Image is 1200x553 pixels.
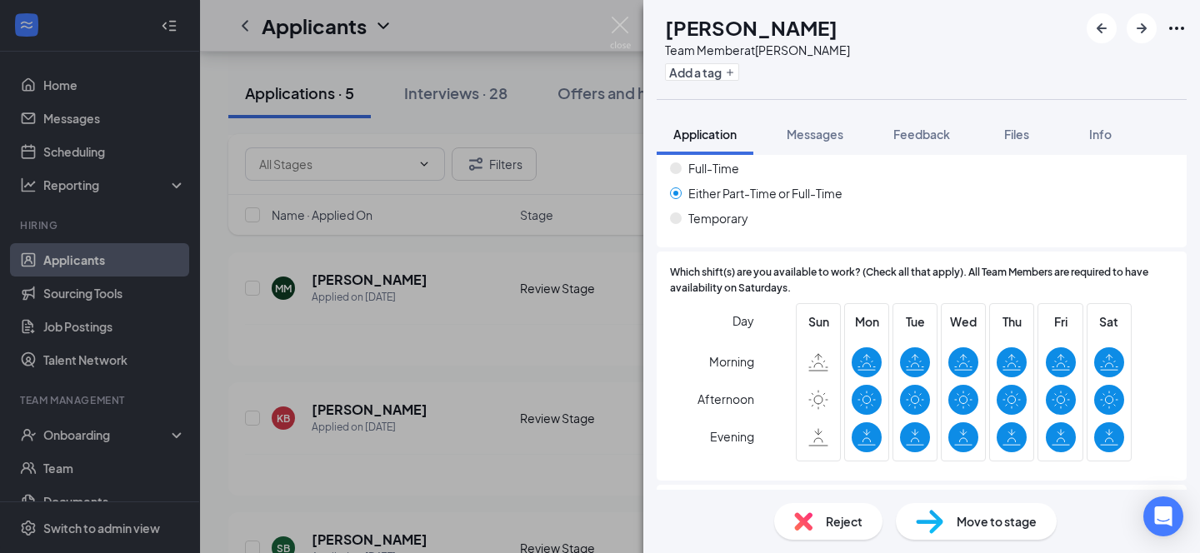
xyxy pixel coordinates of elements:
[732,311,754,330] span: Day
[1004,127,1029,142] span: Files
[665,13,837,42] h1: [PERSON_NAME]
[1127,13,1157,43] button: ArrowRight
[787,127,843,142] span: Messages
[1143,496,1183,536] div: Open Intercom Messenger
[688,184,842,202] span: Either Part-Time or Full-Time
[826,512,862,531] span: Reject
[852,312,882,331] span: Mon
[1089,127,1112,142] span: Info
[688,159,739,177] span: Full-Time
[1087,13,1117,43] button: ArrowLeftNew
[1046,312,1076,331] span: Fri
[665,63,739,81] button: PlusAdd a tag
[688,209,748,227] span: Temporary
[697,384,754,414] span: Afternoon
[673,127,737,142] span: Application
[710,421,754,451] span: Evening
[670,265,1173,296] span: Which shift(s) are you available to work? (Check all that apply). All Team Members are required t...
[957,512,1037,531] span: Move to stage
[1132,18,1152,38] svg: ArrowRight
[948,312,978,331] span: Wed
[709,346,754,376] span: Morning
[900,312,930,331] span: Tue
[1092,18,1112,38] svg: ArrowLeftNew
[665,42,850,58] div: Team Member at [PERSON_NAME]
[803,312,833,331] span: Sun
[725,67,735,77] svg: Plus
[1167,18,1187,38] svg: Ellipses
[893,127,950,142] span: Feedback
[997,312,1027,331] span: Thu
[1094,312,1124,331] span: Sat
